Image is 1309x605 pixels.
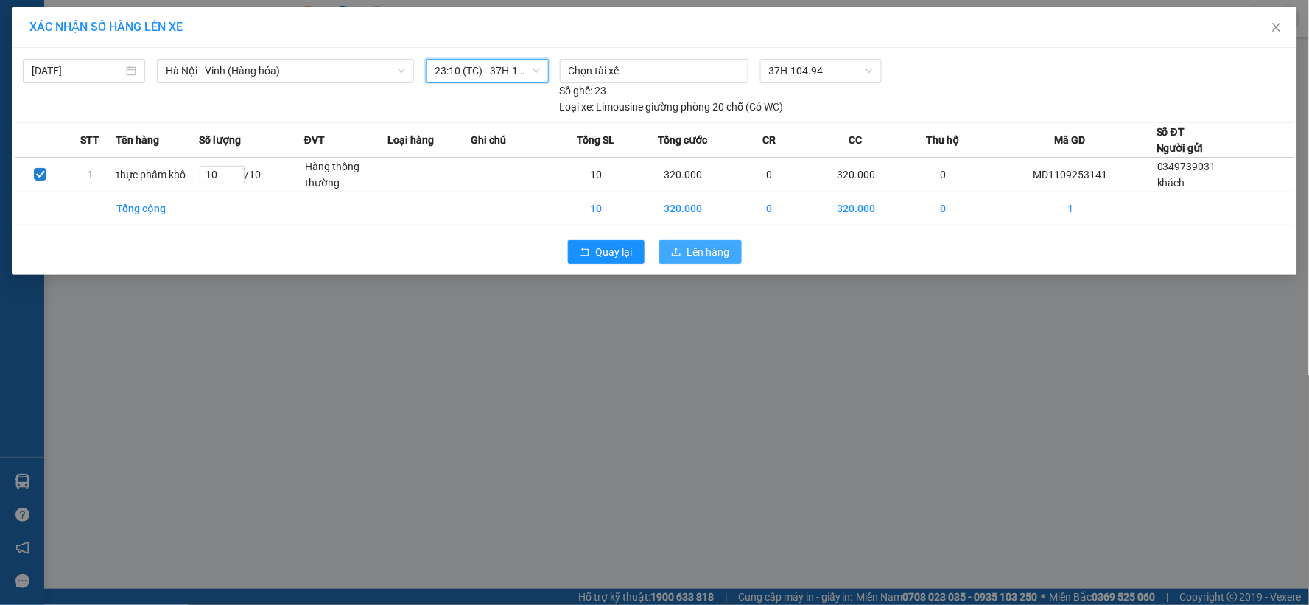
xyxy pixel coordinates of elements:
[31,63,140,113] span: [GEOGRAPHIC_DATA], [GEOGRAPHIC_DATA] ↔ [GEOGRAPHIC_DATA]
[762,132,776,148] span: CR
[659,240,742,264] button: uploadLên hàng
[985,158,1157,192] td: MD1109253141
[1157,124,1204,156] div: Số ĐT Người gửi
[471,132,506,148] span: Ghi chú
[1055,132,1086,148] span: Mã GD
[638,158,728,192] td: 320.000
[671,247,681,259] span: upload
[902,158,985,192] td: 0
[555,158,638,192] td: 10
[435,60,539,82] span: 23:10 (TC) - 37H-104.94
[199,158,304,192] td: / 10
[728,158,811,192] td: 0
[1157,161,1216,172] span: 0349739031
[687,244,730,260] span: Lên hàng
[638,192,728,225] td: 320.000
[560,83,607,99] div: 23
[304,132,325,148] span: ĐVT
[33,12,139,60] strong: CHUYỂN PHÁT NHANH AN PHÚ QUÝ
[728,192,811,225] td: 0
[580,247,590,259] span: rollback
[1271,21,1282,33] span: close
[555,192,638,225] td: 10
[658,132,707,148] span: Tổng cước
[116,158,199,192] td: thực phẩm khô
[471,158,554,192] td: ---
[387,132,434,148] span: Loại hàng
[577,132,614,148] span: Tổng SL
[560,99,594,115] span: Loại xe:
[1157,177,1185,189] span: khách
[849,132,863,148] span: CC
[926,132,959,148] span: Thu hộ
[116,132,159,148] span: Tên hàng
[985,192,1157,225] td: 1
[811,158,901,192] td: 320.000
[596,244,633,260] span: Quay lại
[568,240,645,264] button: rollbackQuay lại
[811,192,901,225] td: 320.000
[304,158,387,192] td: Hàng thông thường
[1256,7,1297,49] button: Close
[902,192,985,225] td: 0
[199,132,241,148] span: Số lượng
[80,132,99,148] span: STT
[116,192,199,225] td: Tổng cộng
[7,80,27,153] img: logo
[66,158,116,192] td: 1
[32,63,123,79] input: 11/09/2025
[560,83,593,99] span: Số ghế:
[387,158,471,192] td: ---
[769,60,873,82] span: 37H-104.94
[397,66,406,75] span: down
[560,99,784,115] div: Limousine giường phòng 20 chỗ (Có WC)
[166,60,405,82] span: Hà Nội - Vinh (Hàng hóa)
[29,20,183,34] span: XÁC NHẬN SỐ HÀNG LÊN XE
